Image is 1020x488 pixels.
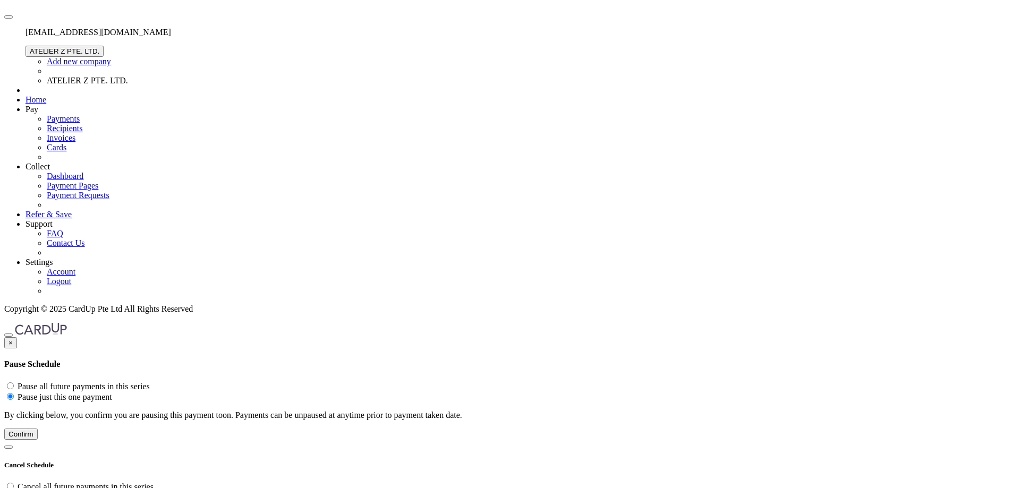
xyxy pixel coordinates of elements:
a: Refer & Save [25,210,72,219]
a: Contact Us [47,238,85,247]
h5: Cancel Schedule [4,461,1016,469]
a: Add new company [47,57,111,66]
button: ATELIER Z PTE. LTD. [25,46,104,57]
img: CardUp [15,322,67,335]
a: Collect [25,162,50,171]
a: Account [47,267,75,276]
span: × [8,339,13,347]
a: Cards [47,143,66,152]
label: Pause all future payments in this series [18,382,150,391]
p: Copyright © 2025 CardUp Pte Ltd All Rights Reserved [4,304,1016,314]
a: Payment Pages [47,181,98,190]
a: Payment Requests [47,191,109,200]
img: CardUp [15,4,67,17]
button: Close [4,337,17,348]
a: Support [25,219,53,228]
button: Confirm [4,429,38,440]
label: Pause just this one payment [18,392,112,401]
span: ATELIER Z PTE. LTD. [30,47,99,55]
a: Settings [25,258,53,267]
button: Close [4,446,13,449]
a: Invoices [47,133,75,142]
a: Dashboard [47,172,83,181]
a: Recipients [47,124,83,133]
a: Logout [47,277,71,286]
a: ATELIER Z PTE. LTD. [47,76,128,85]
a: Pay [25,105,38,114]
p: By clicking below, you confirm you are pausing this payment to on . Payments can be unpaused at a... [4,410,1016,420]
p: [EMAIL_ADDRESS][DOMAIN_NAME] [25,28,1016,37]
a: FAQ [47,229,63,238]
h4: Pause Schedule [4,359,1016,369]
a: Payments [47,114,80,123]
a: Home [25,95,46,104]
ul: ATELIER Z PTE. LTD. [25,57,1016,85]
